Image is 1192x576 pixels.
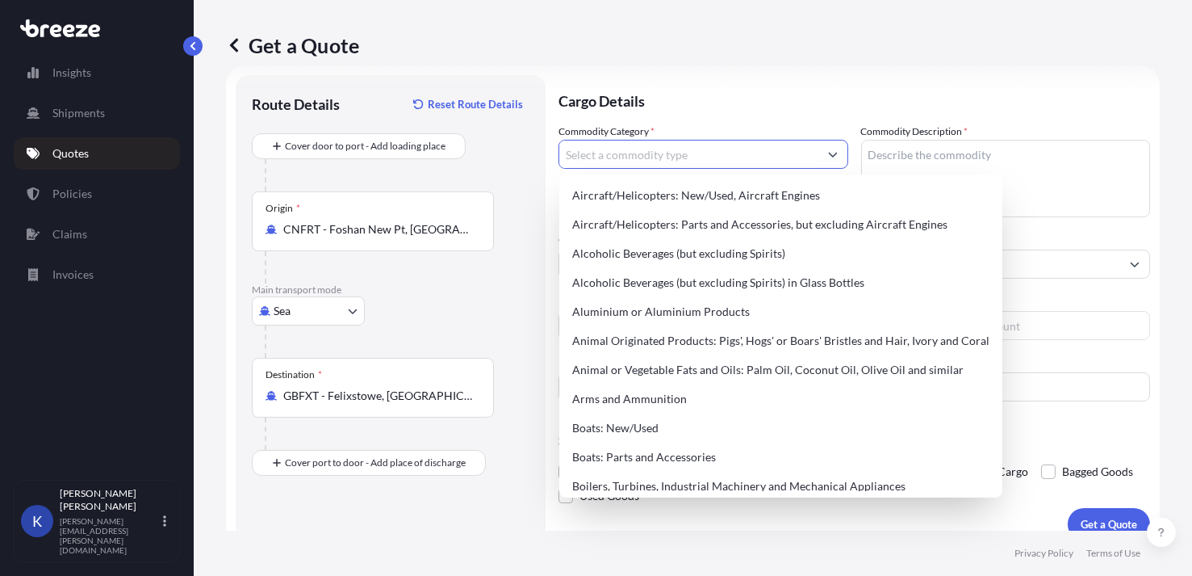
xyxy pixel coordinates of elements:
[266,368,322,381] div: Destination
[52,65,91,81] p: Insights
[566,210,996,239] div: Aircraft/Helicopters: Parts and Accessories, but excluding Aircraft Engines
[266,202,300,215] div: Origin
[566,268,996,297] div: Alcoholic Beverages (but excluding Spirits) in Glass Bottles
[566,414,996,443] div: Boats: New/Used
[861,124,968,140] label: Commodity Description
[1086,547,1140,560] p: Terms of Use
[558,75,1150,124] p: Cargo Details
[566,385,996,414] div: Arms and Ammunition
[52,267,94,283] p: Invoices
[52,186,92,202] p: Policies
[566,472,996,501] div: Boilers, Turbines, Industrial Machinery and Mechanical Appliances
[52,226,87,242] p: Claims
[566,355,996,385] div: Animal or Vegetable Fats and Oils: Palm Oil, Coconut Oil, Olive Oil and similar
[566,326,996,355] div: Animal Originated Products: Pigs', Hogs' or Boars' Bristles and Hair, Ivory and Coral
[252,284,529,296] p: Main transport mode
[1062,460,1133,484] span: Bagged Goods
[861,295,1151,308] span: Freight Cost
[252,296,365,326] button: Select transport
[559,140,818,169] input: Select a commodity type
[1014,547,1073,560] p: Privacy Policy
[428,96,523,112] p: Reset Route Details
[558,124,655,140] label: Commodity Category
[942,311,1151,340] input: Enter amount
[566,181,996,210] div: Aircraft/Helicopters: New/Used, Aircraft Engines
[566,239,996,268] div: Alcoholic Beverages (but excluding Spirits)
[283,221,474,238] input: Origin
[566,443,996,472] div: Boats: Parts and Accessories
[60,516,160,555] p: [PERSON_NAME][EMAIL_ADDRESS][PERSON_NAME][DOMAIN_NAME]
[818,140,847,169] button: Show suggestions
[283,388,474,404] input: Destination
[32,513,42,529] span: K
[285,138,445,154] span: Cover door to port - Add loading place
[285,455,466,471] span: Cover port to door - Add place of discharge
[52,105,105,121] p: Shipments
[60,487,160,513] p: [PERSON_NAME] [PERSON_NAME]
[226,32,359,58] p: Get a Quote
[566,297,996,326] div: Aluminium or Aluminium Products
[252,95,340,114] p: Route Details
[1120,250,1149,279] button: Show suggestions
[861,372,1151,402] input: Enter name
[52,145,89,162] p: Quotes
[274,303,291,319] span: Sea
[1081,516,1137,532] p: Get a Quote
